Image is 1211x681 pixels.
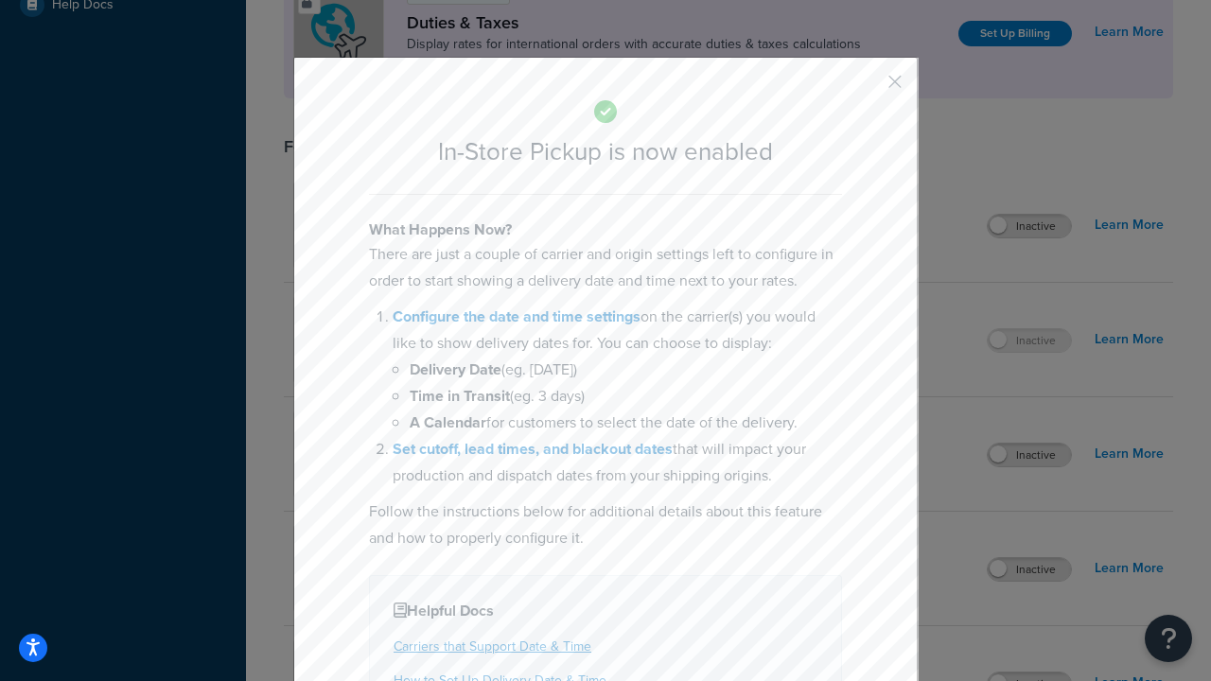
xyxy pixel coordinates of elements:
[410,385,510,407] b: Time in Transit
[369,218,842,241] h4: What Happens Now?
[393,438,673,460] a: Set cutoff, lead times, and blackout dates
[369,241,842,294] p: There are just a couple of carrier and origin settings left to configure in order to start showin...
[410,383,842,410] li: (eg. 3 days)
[393,304,842,436] li: on the carrier(s) you would like to show delivery dates for. You can choose to display:
[393,436,842,489] li: that will impact your production and dispatch dates from your shipping origins.
[394,637,591,656] a: Carriers that Support Date & Time
[394,600,817,622] h4: Helpful Docs
[410,410,842,436] li: for customers to select the date of the delivery.
[410,411,486,433] b: A Calendar
[410,357,842,383] li: (eg. [DATE])
[393,306,641,327] a: Configure the date and time settings
[369,498,842,551] p: Follow the instructions below for additional details about this feature and how to properly confi...
[369,138,842,166] h2: In-Store Pickup is now enabled
[410,358,501,380] b: Delivery Date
